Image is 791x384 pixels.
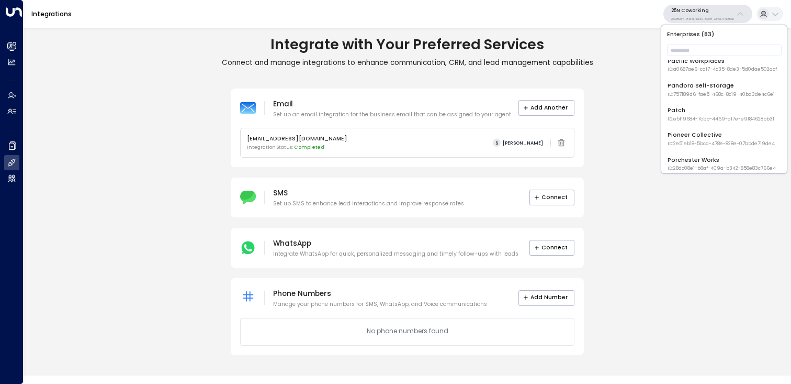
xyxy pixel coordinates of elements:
button: 25N Coworking3b9800f4-81ca-4ec0-8758-72fbe4763f36 [663,5,752,23]
p: Enterprises ( 83 ) [664,28,784,40]
p: Set up an email integration for the business email that can be assigned to your agent [273,111,511,119]
div: Porchester Works [668,156,776,172]
p: Integration Status: [247,144,347,151]
span: ID: a0687ae6-caf7-4c35-8de3-5d0dae502acf [668,66,777,73]
button: S[PERSON_NAME] [490,137,546,148]
p: 25N Coworking [671,7,734,14]
button: Add Number [518,290,575,306]
div: Patch [668,106,774,123]
p: No phone numbers found [367,326,448,336]
p: Manage your phone numbers for SMS, WhatsApp, and Voice communications [273,300,487,309]
span: ID: 2e51eb18-5bca-478e-828e-07bbde719de4 [668,140,775,148]
p: SMS [273,187,464,200]
p: Phone Numbers [273,288,487,300]
span: ID: 757189d6-fae5-468c-8c19-40bd3de4c6e1 [668,91,775,98]
p: 3b9800f4-81ca-4ec0-8758-72fbe4763f36 [671,17,734,21]
p: Email [273,98,511,111]
p: WhatsApp [273,237,518,250]
p: Integrate WhatsApp for quick, personalized messaging and timely follow-ups with leads [273,250,518,258]
span: Completed [294,144,324,150]
span: S [493,139,501,147]
p: Set up SMS to enhance lead interactions and improve response rates [273,200,464,208]
div: Pioneer Collective [668,131,775,147]
div: Pacific Workplaces [668,57,777,73]
h1: Integrate with Your Preferred Services [24,36,791,53]
button: Add Another [518,100,575,116]
button: Connect [529,240,575,256]
button: Connect [529,190,575,205]
span: [PERSON_NAME] [503,140,543,146]
span: Email integration cannot be deleted while linked to an active agent. Please deactivate the agent ... [555,136,568,150]
p: Connect and manage integrations to enhance communication, CRM, and lead management capabilities [24,58,791,68]
span: ID: e5119684-7cbb-4469-af7e-e9f84628bb31 [668,116,774,123]
a: Integrations [31,9,72,18]
span: ID: 28dc08e1-b8af-409a-b342-858e83c766e4 [668,165,776,172]
div: Pandora Self-Storage [668,82,775,98]
p: [EMAIL_ADDRESS][DOMAIN_NAME] [247,135,347,143]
